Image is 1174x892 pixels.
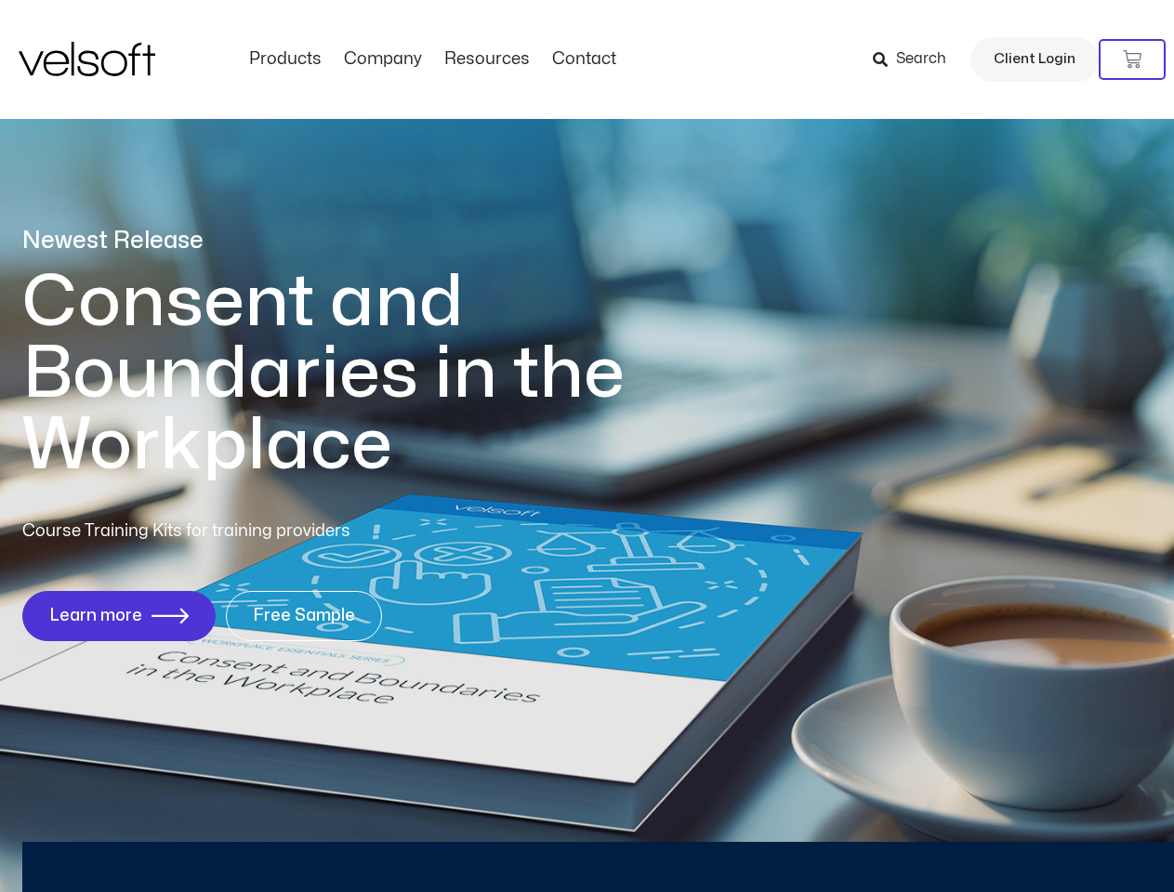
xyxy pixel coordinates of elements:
[994,47,1075,72] span: Client Login
[226,591,382,641] a: Free Sample
[896,47,946,72] span: Search
[541,49,627,70] a: ContactMenu Toggle
[970,37,1099,82] a: Client Login
[253,607,355,625] span: Free Sample
[22,267,701,481] h1: Consent and Boundaries in the Workplace
[49,607,142,625] span: Learn more
[19,42,155,76] img: Velsoft Training Materials
[873,44,959,75] a: Search
[22,518,485,544] p: Course Training Kits for training providers
[238,49,333,70] a: ProductsMenu Toggle
[333,49,433,70] a: CompanyMenu Toggle
[22,225,701,257] p: Newest Release
[238,49,627,70] nav: Menu
[433,49,541,70] a: ResourcesMenu Toggle
[22,591,216,641] a: Learn more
